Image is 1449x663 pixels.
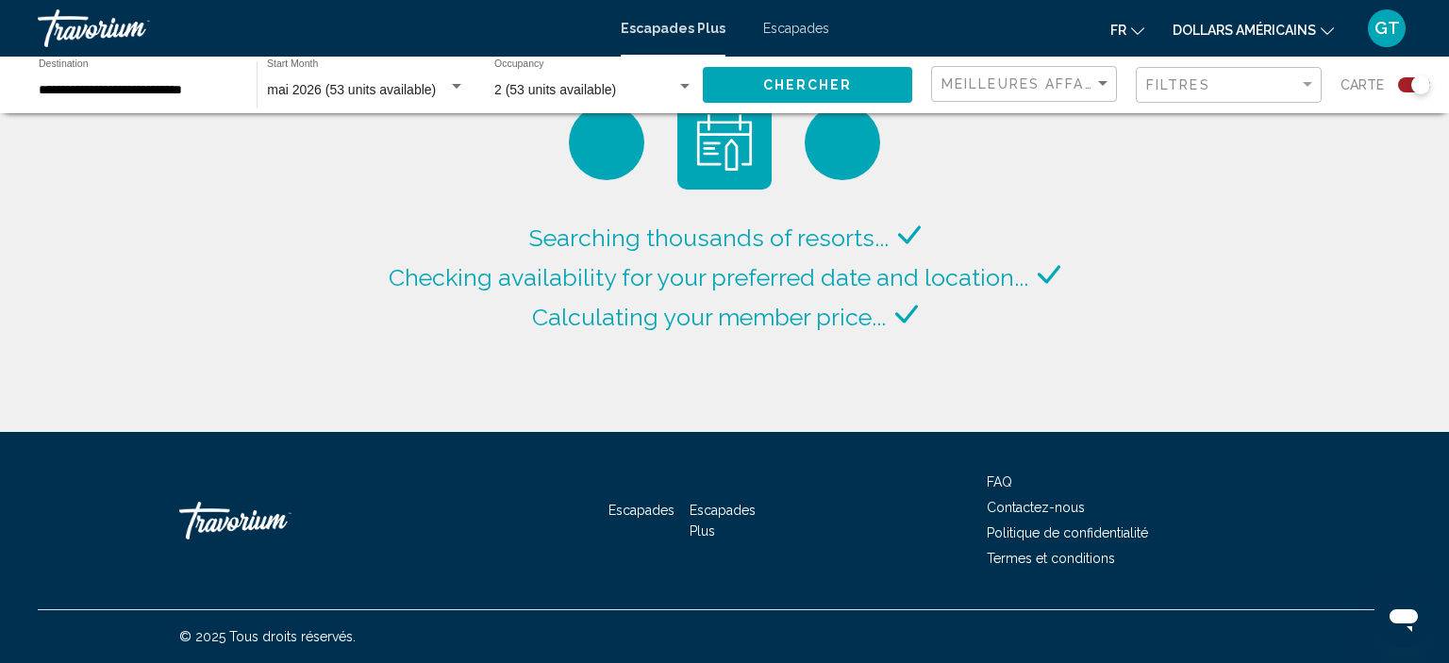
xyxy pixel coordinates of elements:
[1341,72,1384,98] span: Carte
[179,629,356,644] font: © 2025 Tous droits réservés.
[941,76,1111,92] mat-select: Sort by
[1110,16,1144,43] button: Changer de langue
[267,82,436,97] span: mai 2026 (53 units available)
[1362,8,1411,48] button: Menu utilisateur
[987,551,1115,566] a: Termes et conditions
[532,303,886,331] span: Calculating your member price...
[1110,23,1126,38] font: fr
[621,21,725,36] a: Escapades Plus
[608,503,675,518] a: Escapades
[494,82,616,97] span: 2 (53 units available)
[703,67,912,102] button: Chercher
[763,21,829,36] a: Escapades
[529,224,889,252] span: Searching thousands of resorts...
[1374,588,1434,648] iframe: Bouton de lancement de la fenêtre de messagerie
[1173,16,1334,43] button: Changer de devise
[1136,66,1322,105] button: Filter
[389,263,1028,291] span: Checking availability for your preferred date and location...
[1173,23,1316,38] font: dollars américains
[763,78,853,93] span: Chercher
[179,492,368,549] a: Travorium
[1146,77,1210,92] span: Filtres
[987,474,1012,489] a: FAQ
[987,525,1148,540] a: Politique de confidentialité
[38,9,602,47] a: Travorium
[987,500,1085,515] a: Contactez-nous
[941,76,1120,91] span: Meilleures affaires
[1374,18,1400,38] font: GT
[690,503,756,539] a: Escapades Plus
